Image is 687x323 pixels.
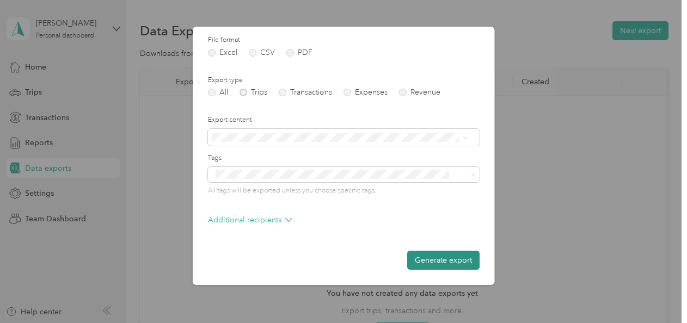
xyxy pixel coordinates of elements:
[240,89,267,96] label: Trips
[249,49,275,57] label: CSV
[208,186,480,196] p: All tags will be exported unless you choose specific tags.
[399,89,440,96] label: Revenue
[343,89,388,96] label: Expenses
[208,115,480,125] label: Export content
[208,89,228,96] label: All
[208,76,480,85] label: Export type
[407,251,480,270] button: Generate export
[208,35,480,45] label: File format
[279,89,332,96] label: Transactions
[286,49,312,57] label: PDF
[208,214,292,226] p: Additional recipients
[208,153,480,163] label: Tags
[208,49,237,57] label: Excel
[626,262,687,323] iframe: Everlance-gr Chat Button Frame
